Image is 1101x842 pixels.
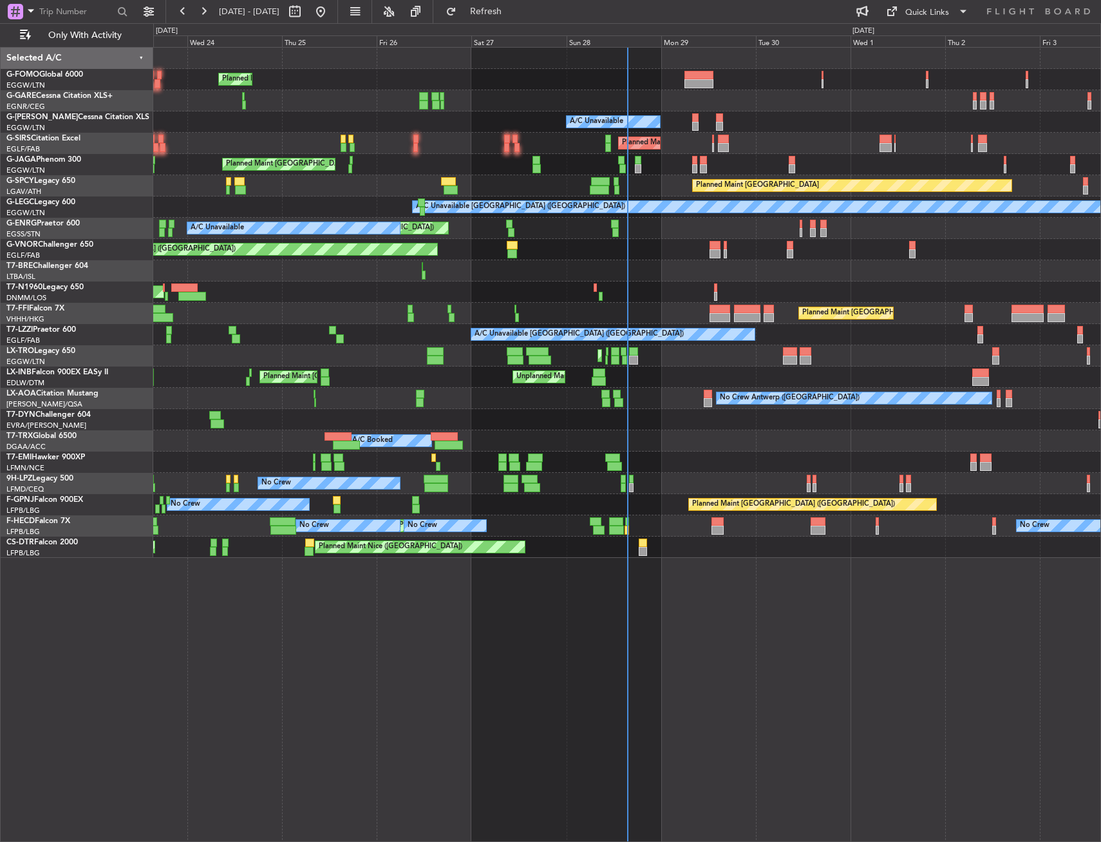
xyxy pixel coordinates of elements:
[6,475,32,483] span: 9H-LPZ
[567,35,661,47] div: Sun 28
[6,305,29,312] span: T7-FFI
[319,537,462,557] div: Planned Maint Nice ([GEOGRAPHIC_DATA])
[6,187,41,196] a: LGAV/ATH
[6,283,84,291] a: T7-N1960Legacy 650
[905,6,949,19] div: Quick Links
[6,71,83,79] a: G-FOMOGlobal 6000
[6,293,46,303] a: DNMM/LOS
[6,144,40,154] a: EGLF/FAB
[226,155,429,174] div: Planned Maint [GEOGRAPHIC_DATA] ([GEOGRAPHIC_DATA])
[6,390,99,397] a: LX-AOACitation Mustang
[14,25,140,46] button: Only With Activity
[416,197,625,216] div: A/C Unavailable [GEOGRAPHIC_DATA] ([GEOGRAPHIC_DATA])
[6,166,45,175] a: EGGW/LTN
[39,2,113,21] input: Trip Number
[6,432,33,440] span: T7-TRX
[1020,516,1049,535] div: No Crew
[156,26,178,37] div: [DATE]
[570,112,623,131] div: A/C Unavailable
[880,1,975,22] button: Quick Links
[222,70,425,89] div: Planned Maint [GEOGRAPHIC_DATA] ([GEOGRAPHIC_DATA])
[6,411,91,419] a: T7-DYNChallenger 604
[191,218,244,238] div: A/C Unavailable
[171,495,200,514] div: No Crew
[352,431,393,450] div: A/C Booked
[6,156,36,164] span: G-JAGA
[692,495,895,514] div: Planned Maint [GEOGRAPHIC_DATA] ([GEOGRAPHIC_DATA])
[6,135,31,142] span: G-SIRS
[696,176,819,195] div: Planned Maint [GEOGRAPHIC_DATA]
[6,454,32,461] span: T7-EMI
[6,156,81,164] a: G-JAGAPhenom 300
[219,6,279,17] span: [DATE] - [DATE]
[6,421,86,430] a: EVRA/[PERSON_NAME]
[6,241,93,249] a: G-VNORChallenger 650
[6,527,40,537] a: LFPB/LBG
[6,314,44,324] a: VHHH/HKG
[6,442,46,452] a: DGAA/ACC
[6,347,75,355] a: LX-TROLegacy 650
[6,241,38,249] span: G-VNOR
[6,229,41,239] a: EGSS/STN
[6,484,44,494] a: LFMD/CEQ
[6,496,34,504] span: F-GPNJ
[6,357,45,367] a: EGGW/LTN
[282,35,377,47] div: Thu 25
[408,516,437,535] div: No Crew
[6,463,44,473] a: LFMN/NCE
[945,35,1040,47] div: Thu 2
[852,26,874,37] div: [DATE]
[6,220,37,227] span: G-ENRG
[440,1,517,22] button: Refresh
[6,71,39,79] span: G-FOMO
[802,303,1005,323] div: Planned Maint [GEOGRAPHIC_DATA] ([GEOGRAPHIC_DATA])
[187,35,282,47] div: Wed 24
[661,35,756,47] div: Mon 29
[6,517,70,525] a: F-HECDFalcon 7X
[6,177,34,185] span: G-SPCY
[6,102,45,111] a: EGNR/CEG
[6,262,88,270] a: T7-BREChallenger 604
[263,367,466,387] div: Planned Maint [GEOGRAPHIC_DATA] ([GEOGRAPHIC_DATA])
[6,378,44,388] a: EDLW/DTM
[6,336,40,345] a: EGLF/FAB
[261,474,291,493] div: No Crew
[6,368,108,376] a: LX-INBFalcon 900EX EASy II
[6,113,78,121] span: G-[PERSON_NAME]
[6,539,78,546] a: CS-DTRFalcon 2000
[6,454,85,461] a: T7-EMIHawker 900XP
[6,113,149,121] a: G-[PERSON_NAME]Cessna Citation XLS
[6,368,32,376] span: LX-INB
[459,7,513,16] span: Refresh
[6,220,80,227] a: G-ENRGPraetor 600
[6,251,40,260] a: EGLF/FAB
[6,305,64,312] a: T7-FFIFalcon 7X
[6,496,83,504] a: F-GPNJFalcon 900EX
[6,198,75,206] a: G-LEGCLegacy 600
[6,262,33,270] span: T7-BRE
[6,432,77,440] a: T7-TRXGlobal 6500
[516,367,632,387] div: Unplanned Maint Roma (Ciampino)
[6,475,73,483] a: 9H-LPZLegacy 500
[6,326,33,334] span: T7-LZZI
[6,272,35,282] a: LTBA/ISL
[6,390,36,397] span: LX-AOA
[720,388,860,408] div: No Crew Antwerp ([GEOGRAPHIC_DATA])
[6,399,82,409] a: [PERSON_NAME]/QSA
[6,548,40,558] a: LFPB/LBG
[6,506,40,515] a: LFPB/LBG
[6,198,34,206] span: G-LEGC
[33,31,136,40] span: Only With Activity
[299,516,329,535] div: No Crew
[6,283,42,291] span: T7-N1960
[6,135,80,142] a: G-SIRSCitation Excel
[475,325,684,344] div: A/C Unavailable [GEOGRAPHIC_DATA] ([GEOGRAPHIC_DATA])
[471,35,566,47] div: Sat 27
[6,92,36,100] span: G-GARE
[622,133,825,153] div: Planned Maint [GEOGRAPHIC_DATA] ([GEOGRAPHIC_DATA])
[6,539,34,546] span: CS-DTR
[6,92,113,100] a: G-GARECessna Citation XLS+
[851,35,945,47] div: Wed 1
[6,177,75,185] a: G-SPCYLegacy 650
[6,208,45,218] a: EGGW/LTN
